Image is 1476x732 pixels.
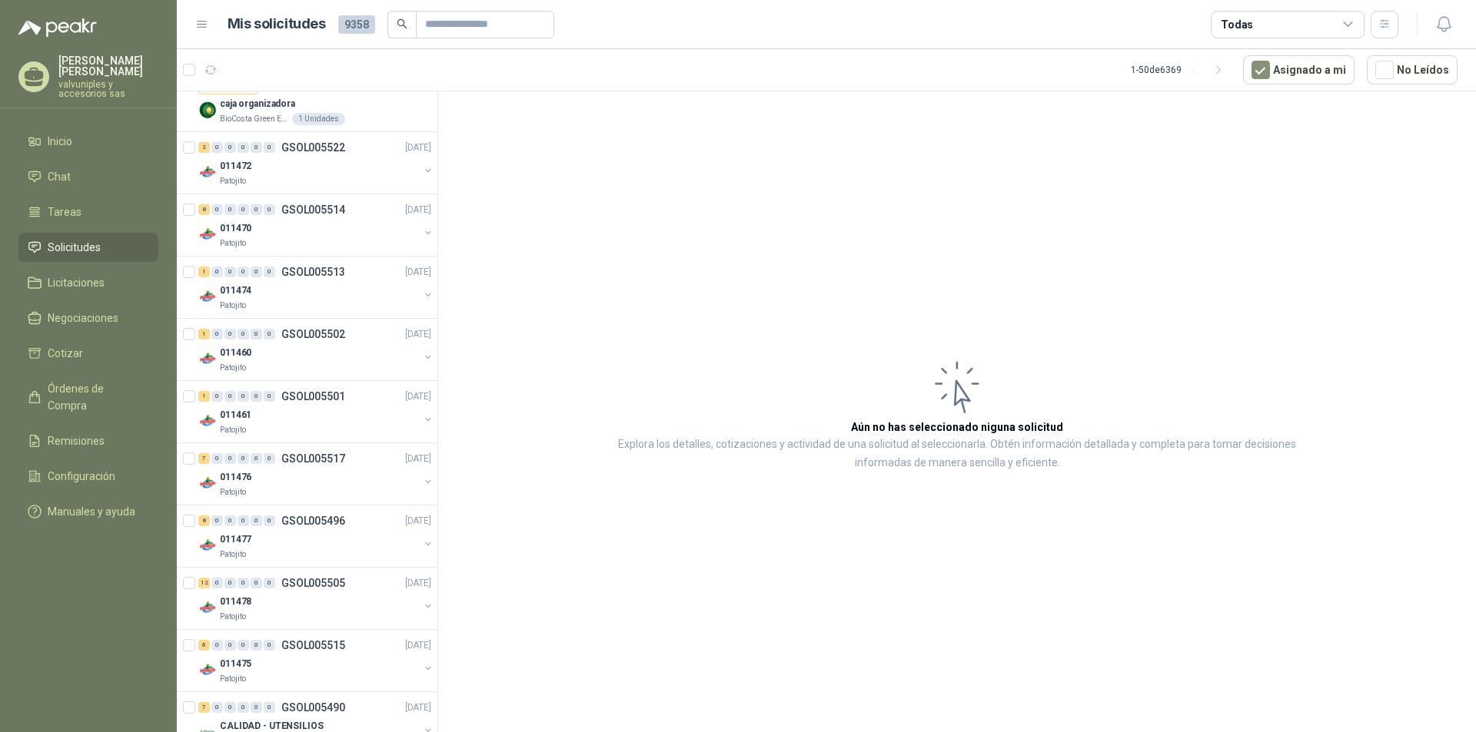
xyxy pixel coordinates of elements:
[48,468,115,485] span: Configuración
[220,657,251,671] p: 011475
[18,18,97,37] img: Logo peakr
[1243,55,1355,84] button: Asignado a mi
[251,267,262,277] div: 0
[238,640,249,651] div: 0
[198,453,210,464] div: 7
[292,113,345,125] div: 1 Unidades
[238,515,249,526] div: 0
[251,640,262,651] div: 0
[224,578,236,588] div: 0
[211,391,223,402] div: 0
[211,702,223,713] div: 0
[198,598,217,617] img: Company Logo
[220,237,246,250] p: Patojito
[198,661,217,679] img: Company Logo
[264,204,275,215] div: 0
[281,329,345,340] p: GSOL005502
[405,265,431,280] p: [DATE]
[220,159,251,174] p: 011472
[224,204,236,215] div: 0
[198,391,210,402] div: 1
[18,197,158,227] a: Tareas
[220,300,246,312] p: Patojito
[264,391,275,402] div: 0
[238,142,249,153] div: 0
[281,578,345,588] p: GSOL005505
[264,453,275,464] div: 0
[198,449,434,498] a: 7 0 0 0 0 0 GSOL005517[DATE] Company Logo011476Patojito
[198,204,210,215] div: 8
[198,200,434,250] a: 8 0 0 0 0 0 GSOL005514[DATE] Company Logo011470Patojito
[211,204,223,215] div: 0
[48,168,71,185] span: Chat
[338,15,375,34] span: 9358
[1367,55,1458,84] button: No Leídos
[18,162,158,191] a: Chat
[220,113,289,125] p: BioCosta Green Energy S.A.S
[18,268,158,297] a: Licitaciones
[264,640,275,651] div: 0
[48,204,81,220] span: Tareas
[224,640,236,651] div: 0
[251,515,262,526] div: 0
[198,512,434,561] a: 8 0 0 0 0 0 GSOL005496[DATE] Company Logo011477Patojito
[238,453,249,464] div: 0
[251,702,262,713] div: 0
[281,391,345,402] p: GSOL005501
[211,640,223,651] div: 0
[198,474,217,492] img: Company Logo
[48,345,83,362] span: Cotizar
[220,595,251,609] p: 011478
[405,203,431,217] p: [DATE]
[251,329,262,340] div: 0
[48,239,101,256] span: Solicitudes
[220,486,246,498] p: Patojito
[198,267,210,277] div: 1
[238,204,249,215] div: 0
[264,702,275,713] div: 0
[405,327,431,342] p: [DATE]
[198,636,434,685] a: 6 0 0 0 0 0 GSOL005515[DATE] Company Logo011475Patojito
[251,391,262,402] div: 0
[220,97,295,111] p: caja organizadora
[177,70,437,132] a: Por cotizarSOL056535[DATE] Company Logocaja organizadoraBioCosta Green Energy S.A.S1 Unidades
[18,462,158,491] a: Configuración
[405,514,431,528] p: [DATE]
[18,497,158,526] a: Manuales y ayuda
[198,263,434,312] a: 1 0 0 0 0 0 GSOL005513[DATE] Company Logo011474Patojito
[592,436,1322,472] p: Explora los detalles, cotizaciones y actividad de una solicitud al seleccionarla. Obtén informaci...
[220,548,246,561] p: Patojito
[18,374,158,420] a: Órdenes de Compra
[198,142,210,153] div: 2
[58,80,158,98] p: valvuniples y accesorios sas
[211,515,223,526] div: 0
[1131,58,1231,82] div: 1 - 50 de 6369
[18,303,158,333] a: Negociaciones
[48,310,118,326] span: Negociaciones
[224,453,236,464] div: 0
[220,470,251,485] p: 011476
[224,267,236,277] div: 0
[198,578,210,588] div: 12
[224,391,236,402] div: 0
[851,419,1063,436] h3: Aún no has seleccionado niguna solicitud
[211,578,223,588] div: 0
[264,578,275,588] div: 0
[198,329,210,340] div: 1
[198,163,217,181] img: Company Logo
[220,532,251,547] p: 011477
[198,287,217,306] img: Company Logo
[220,362,246,374] p: Patojito
[397,18,407,29] span: search
[220,673,246,685] p: Patojito
[281,142,345,153] p: GSOL005522
[281,453,345,464] p: GSOL005517
[251,204,262,215] div: 0
[224,142,236,153] div: 0
[238,578,249,588] div: 0
[281,515,345,526] p: GSOL005496
[211,142,223,153] div: 0
[220,611,246,623] p: Patojito
[264,267,275,277] div: 0
[211,453,223,464] div: 0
